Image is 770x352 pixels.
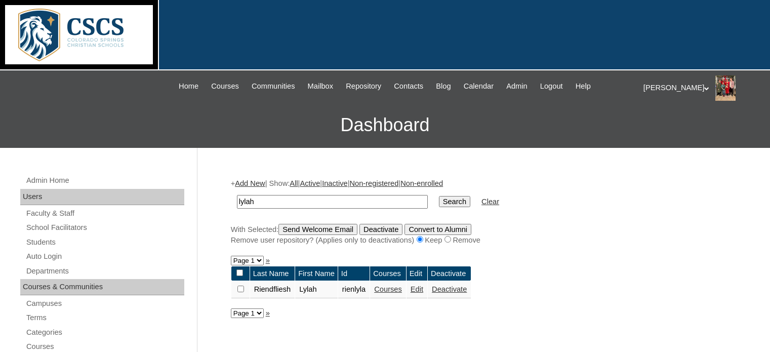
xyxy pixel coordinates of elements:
img: Stephanie Phillips [715,75,736,101]
a: Departments [25,265,184,278]
div: Users [20,189,184,205]
td: First Name [295,266,338,281]
a: Categories [25,326,184,339]
a: Communities [247,81,300,92]
a: Non-enrolled [400,179,443,187]
td: rienlyla [338,281,370,298]
a: Repository [341,81,386,92]
a: Home [174,81,204,92]
a: Courses [374,285,402,293]
span: Courses [211,81,239,92]
div: Courses & Communities [20,279,184,295]
a: Campuses [25,297,184,310]
td: Deactivate [428,266,471,281]
a: Active [300,179,320,187]
a: Admin Home [25,174,184,187]
a: Logout [535,81,568,92]
td: Last Name [250,266,295,281]
span: Mailbox [308,81,334,92]
a: Calendar [459,81,499,92]
span: Blog [436,81,451,92]
a: Edit [411,285,423,293]
a: Students [25,236,184,249]
span: Communities [252,81,295,92]
a: Auto Login [25,250,184,263]
a: Help [571,81,596,92]
a: » [266,309,270,317]
a: Add New [235,179,265,187]
a: Terms [25,311,184,324]
input: Send Welcome Email [278,224,357,235]
input: Search [237,195,428,209]
td: Lylah [295,281,338,298]
a: Admin [501,81,533,92]
span: Admin [506,81,528,92]
div: [PERSON_NAME] [643,75,760,101]
input: Deactivate [359,224,402,235]
a: Deactivate [432,285,467,293]
span: Home [179,81,198,92]
a: School Facilitators [25,221,184,234]
td: Riendfliesh [250,281,295,298]
div: Remove user repository? (Applies only to deactivations) Keep Remove [231,235,732,246]
a: Courses [206,81,244,92]
a: Clear [481,198,499,206]
div: With Selected: [231,224,732,246]
a: Inactive [322,179,348,187]
span: Help [576,81,591,92]
input: Search [439,196,470,207]
input: Convert to Alumni [404,224,471,235]
div: + | Show: | | | | [231,178,732,245]
a: All [290,179,298,187]
h3: Dashboard [5,102,765,148]
td: Courses [370,266,406,281]
a: Blog [431,81,456,92]
td: Edit [407,266,427,281]
a: Contacts [389,81,428,92]
span: Contacts [394,81,423,92]
a: Mailbox [303,81,339,92]
span: Logout [540,81,563,92]
span: Calendar [464,81,494,92]
img: logo-white.png [5,5,153,64]
td: Id [338,266,370,281]
span: Repository [346,81,381,92]
a: Faculty & Staff [25,207,184,220]
a: » [266,256,270,264]
a: Non-registered [349,179,398,187]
